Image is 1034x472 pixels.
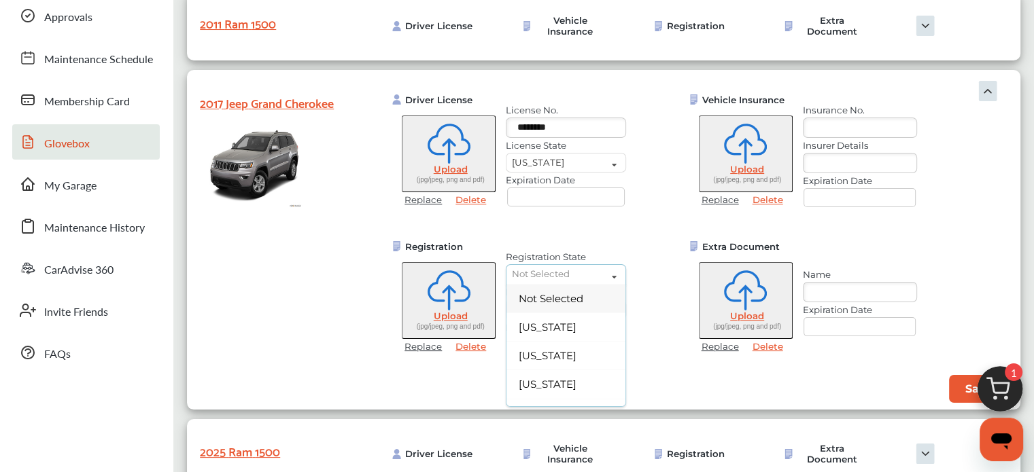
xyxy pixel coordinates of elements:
[200,92,336,113] div: 2017 Jeep Grand Cherokee
[44,51,153,69] span: Maintenance Schedule
[523,443,606,465] div: Upload Document
[949,375,1009,403] button: Save
[891,443,959,464] img: Ic_dropdown.3e6f82a4.svg
[392,20,472,31] div: Upload Document
[978,81,998,101] img: Ic_dropdown.3e6f82a4.svg
[724,270,767,310] img: Ic_Uplload.1f258db1.svg
[523,449,532,459] img: Ic_Customdocumentnotuploaded.91d273c3.svg
[523,15,606,37] div: Upload Document
[44,9,92,26] span: Approvals
[803,304,917,315] label: Expiration Date
[449,341,493,352] a: Delete
[392,241,506,252] div: Upload Document
[12,124,160,160] a: Glovebox
[653,449,664,459] img: Ic_Customdocumentnotuploaded.91d273c3.svg
[12,40,160,75] a: Maintenance Schedule
[207,120,302,208] img: vehicle
[44,219,145,237] span: Maintenance History
[392,449,402,459] img: Ic_Driver%20license.58b2f069.svg
[405,94,472,105] span: Driver License
[689,241,803,252] div: Upload Document
[689,94,803,105] div: Upload Document
[392,94,402,105] img: Ic_Driver%20license.58b2f069.svg
[519,379,613,390] div: [US_STATE]
[12,251,160,286] a: CarAdvise 360
[392,21,402,31] img: Ic_Driver%20license.58b2f069.svg
[797,443,867,465] span: Extra Document
[713,323,781,330] span: (jpg/jpeg, png and pdf)
[200,12,336,33] div: 2011 Ram 1500
[667,20,725,31] span: Registration
[402,262,496,339] button: Upload(jpg/jpeg, png and pdf)
[417,323,485,330] span: (jpg/jpeg, png and pdf)
[784,15,867,37] div: Upload Document
[702,94,785,105] span: Vehicle Insurance
[44,346,71,363] span: FAQs
[512,158,564,167] div: [US_STATE]
[803,105,917,115] label: Insurance No.
[506,251,626,262] label: Registration State
[523,21,532,31] img: Ic_Customdocumentnotuploaded.91d273c3.svg
[784,443,867,465] div: Upload Document
[434,310,468,321] span: Upload
[44,93,130,111] span: Membership Card
[730,310,764,321] span: Upload
[746,194,790,205] a: Delete
[653,448,725,459] div: Upload Document
[803,140,917,151] label: Insurer Details
[689,94,699,105] img: Ic_Customdocumentnotuploaded.91d273c3.svg
[506,105,626,115] label: License No.
[667,448,725,459] span: Registration
[12,82,160,117] a: Membership Card
[405,448,472,459] span: Driver License
[434,164,468,175] span: Upload
[1005,363,1022,381] span: 1
[534,15,605,37] span: Vehicle Insurance
[449,194,493,205] a: Delete
[200,440,336,461] div: 2025 Ram 1500
[44,261,114,279] span: CarAdvise 360
[746,341,790,352] a: Delete
[428,270,470,310] img: Ic_Uplload.1f258db1.svg
[702,241,780,252] span: Extra Document
[724,124,767,164] img: Ic_Uplload.1f258db1.svg
[967,360,1033,425] img: cart_icon.3d0951e8.svg
[699,262,793,339] button: Upload(jpg/jpeg, png and pdf)
[402,115,496,192] button: Upload(jpg/jpeg, png and pdf)
[12,335,160,370] a: FAQs
[392,94,506,105] div: Upload Document
[730,164,764,175] span: Upload
[519,350,613,361] div: [US_STATE]
[44,304,108,321] span: Invite Friends
[44,135,90,153] span: Glovebox
[428,124,470,164] img: Ic_Uplload.1f258db1.svg
[784,21,793,31] img: Ic_Customdocumentnotuploaded.91d273c3.svg
[506,175,626,185] label: Expiration Date
[12,208,160,244] a: Maintenance History
[392,448,472,459] div: Upload Document
[653,20,725,31] div: Upload Document
[519,321,613,332] div: [US_STATE]
[689,241,699,251] img: Ic_Customdocumentnotuploaded.91d273c3.svg
[519,293,613,304] div: Not Selected
[797,15,867,37] span: Extra Document
[784,449,793,459] img: Ic_Customdocumentnotuploaded.91d273c3.svg
[891,16,959,36] img: Ic_dropdown.3e6f82a4.svg
[803,269,917,280] label: Name
[699,115,793,192] button: Upload(jpg/jpeg, png and pdf)
[713,176,781,183] span: (jpg/jpeg, png and pdf)
[980,418,1023,461] iframe: Button to launch messaging window
[803,175,917,186] label: Expiration Date
[417,176,485,183] span: (jpg/jpeg, png and pdf)
[12,166,160,202] a: My Garage
[405,241,463,252] span: Registration
[12,293,160,328] a: Invite Friends
[506,140,626,151] label: License State
[44,177,97,195] span: My Garage
[392,241,402,251] img: Ic_Customdocumentnotuploaded.91d273c3.svg
[653,21,664,31] img: Ic_Customdocumentnotuploaded.91d273c3.svg
[405,20,472,31] span: Driver License
[534,443,605,465] span: Vehicle Insurance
